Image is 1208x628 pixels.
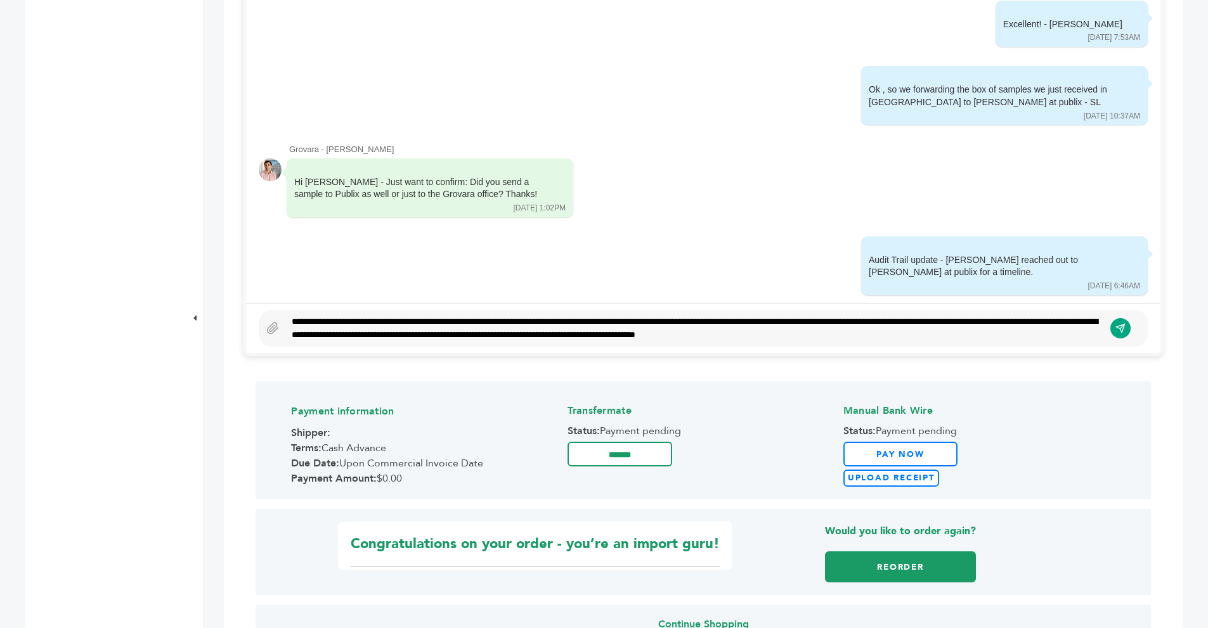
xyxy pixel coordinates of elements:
[291,426,330,440] strong: Shipper:
[1088,32,1140,43] div: [DATE] 7:53AM
[514,203,566,214] div: [DATE] 1:02PM
[291,441,563,455] span: Cash Advance
[291,441,321,455] strong: Terms:
[843,442,958,466] a: Pay Now
[568,424,840,438] span: Payment pending
[825,524,976,538] strong: Would you like to order again?
[869,84,1122,108] div: Ok , so we forwarding the box of samples we just received in [GEOGRAPHIC_DATA] to [PERSON_NAME] a...
[1088,281,1140,292] div: [DATE] 6:46AM
[568,394,840,424] h4: Transfermate
[291,471,377,485] strong: Payment Amount:
[294,176,548,201] div: Hi [PERSON_NAME] - Just want to confirm: Did you send a sample to Publix as well or just to the G...
[291,395,563,425] h4: Payment information
[291,456,563,470] span: Upon Commercial Invoice Date
[825,551,976,582] a: Reorder
[843,424,1115,438] span: Payment pending
[1084,111,1140,122] div: [DATE] 10:37AM
[843,470,939,487] label: Upload Receipt
[843,424,876,438] strong: Status:
[843,394,1115,424] h4: Manual Bank Wire
[351,534,720,567] span: Congratulations on your order - you’re an import guru!
[291,471,563,485] span: $0.00
[568,424,600,438] strong: Status:
[869,254,1122,279] div: Audit Trail update - [PERSON_NAME] reached out to [PERSON_NAME] at publix for a timeline.
[291,456,339,470] strong: Due Date:
[289,144,1148,155] div: Grovara - [PERSON_NAME]
[1003,18,1122,31] div: Excellent! - [PERSON_NAME]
